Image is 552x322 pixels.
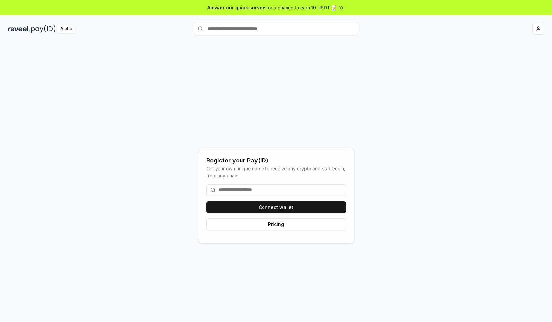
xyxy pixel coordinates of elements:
[206,218,346,230] button: Pricing
[266,4,337,11] span: for a chance to earn 10 USDT 📝
[206,156,346,165] div: Register your Pay(ID)
[57,25,75,33] div: Alpha
[31,25,56,33] img: pay_id
[206,165,346,179] div: Get your own unique name to receive any crypto and stablecoin, from any chain
[206,201,346,213] button: Connect wallet
[8,25,30,33] img: reveel_dark
[207,4,265,11] span: Answer our quick survey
